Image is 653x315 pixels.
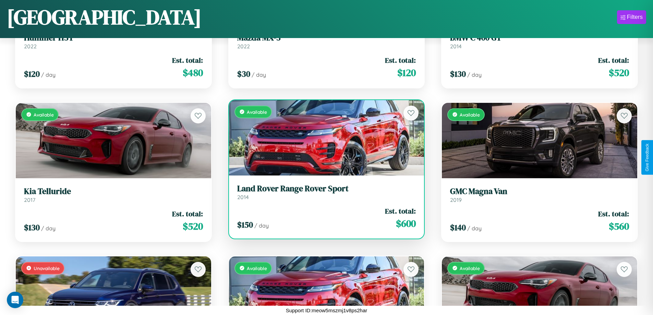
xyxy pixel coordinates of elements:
a: GMC Magna Van2019 [450,186,629,203]
span: $ 600 [396,217,416,230]
span: $ 520 [183,219,203,233]
p: Support ID: meow5mszmj1v8ps2har [286,306,367,315]
a: Hummer H3T2022 [24,33,203,50]
div: Open Intercom Messenger [7,292,23,308]
span: / day [41,71,56,78]
span: $ 140 [450,222,466,233]
span: Est. total: [385,55,416,65]
a: Mazda MX-32022 [237,33,416,50]
span: $ 130 [450,68,466,80]
span: / day [467,225,482,232]
span: Est. total: [172,55,203,65]
a: BMW C 400 GT2014 [450,33,629,50]
span: 2014 [450,43,462,50]
span: 2017 [24,196,35,203]
span: / day [254,222,269,229]
span: Available [460,265,480,271]
span: Unavailable [34,265,60,271]
div: Give Feedback [645,144,650,171]
span: Available [460,112,480,118]
h1: [GEOGRAPHIC_DATA] [7,3,202,31]
span: $ 120 [24,68,40,80]
span: $ 130 [24,222,40,233]
span: Est. total: [598,209,629,219]
h3: BMW C 400 GT [450,33,629,43]
span: $ 120 [397,66,416,80]
span: 2019 [450,196,462,203]
span: / day [467,71,482,78]
a: Kia Telluride2017 [24,186,203,203]
span: Est. total: [598,55,629,65]
span: 2014 [237,194,249,201]
h3: GMC Magna Van [450,186,629,196]
span: $ 480 [183,66,203,80]
span: $ 520 [609,66,629,80]
button: Filters [617,10,646,24]
span: Est. total: [172,209,203,219]
span: 2022 [237,43,250,50]
span: Available [247,109,267,115]
h3: Hummer H3T [24,33,203,43]
span: $ 560 [609,219,629,233]
span: / day [41,225,56,232]
h3: Kia Telluride [24,186,203,196]
h3: Mazda MX-3 [237,33,416,43]
span: Available [247,265,267,271]
a: Land Rover Range Rover Sport2014 [237,184,416,201]
div: Filters [627,14,643,21]
span: Est. total: [385,206,416,216]
span: $ 150 [237,219,253,230]
span: $ 30 [237,68,250,80]
h3: Land Rover Range Rover Sport [237,184,416,194]
span: Available [34,112,54,118]
span: / day [252,71,266,78]
span: 2022 [24,43,37,50]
